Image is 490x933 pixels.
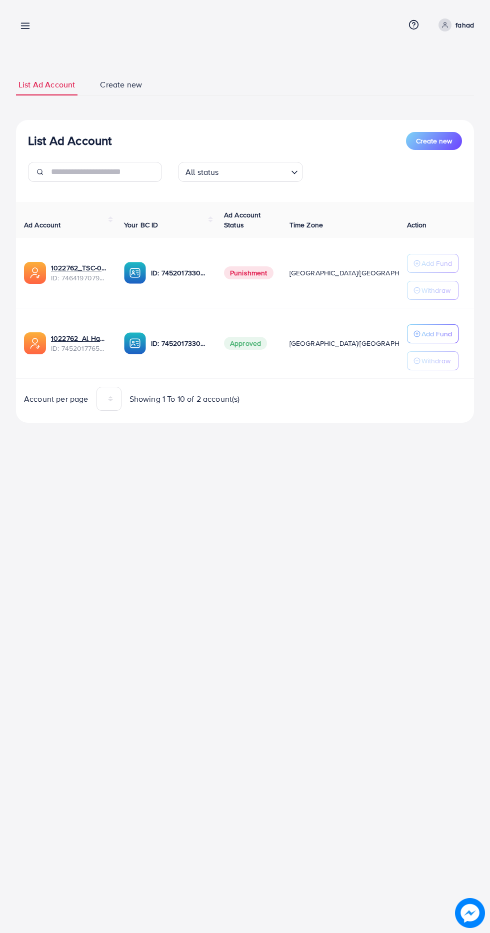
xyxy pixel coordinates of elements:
[407,281,458,300] button: Withdraw
[407,324,458,343] button: Add Fund
[224,337,267,350] span: Approved
[51,263,108,283] div: <span class='underline'>1022762_TSC-01_1737893822201</span></br>7464197079427137537
[407,351,458,370] button: Withdraw
[100,79,142,90] span: Create new
[24,393,88,405] span: Account per page
[18,79,75,90] span: List Ad Account
[416,136,452,146] span: Create new
[421,284,450,296] p: Withdraw
[421,355,450,367] p: Withdraw
[222,163,287,179] input: Search for option
[421,257,452,269] p: Add Fund
[183,165,221,179] span: All status
[434,18,474,31] a: fahad
[407,254,458,273] button: Add Fund
[151,337,208,349] p: ID: 7452017330445533200
[289,220,323,230] span: Time Zone
[51,263,108,273] a: 1022762_TSC-01_1737893822201
[24,332,46,354] img: ic-ads-acc.e4c84228.svg
[124,262,146,284] img: ic-ba-acc.ded83a64.svg
[151,267,208,279] p: ID: 7452017330445533200
[406,132,462,150] button: Create new
[421,328,452,340] p: Add Fund
[51,273,108,283] span: ID: 7464197079427137537
[289,338,428,348] span: [GEOGRAPHIC_DATA]/[GEOGRAPHIC_DATA]
[24,262,46,284] img: ic-ads-acc.e4c84228.svg
[124,332,146,354] img: ic-ba-acc.ded83a64.svg
[224,266,273,279] span: Punishment
[407,220,427,230] span: Action
[124,220,158,230] span: Your BC ID
[289,268,428,278] span: [GEOGRAPHIC_DATA]/[GEOGRAPHIC_DATA]
[28,133,111,148] h3: List Ad Account
[51,333,108,343] a: 1022762_Al Hamd Traders_1735058097282
[51,343,108,353] span: ID: 7452017765898354704
[224,210,261,230] span: Ad Account Status
[178,162,303,182] div: Search for option
[24,220,61,230] span: Ad Account
[455,899,484,927] img: image
[129,393,240,405] span: Showing 1 To 10 of 2 account(s)
[51,333,108,354] div: <span class='underline'>1022762_Al Hamd Traders_1735058097282</span></br>7452017765898354704
[455,19,474,31] p: fahad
